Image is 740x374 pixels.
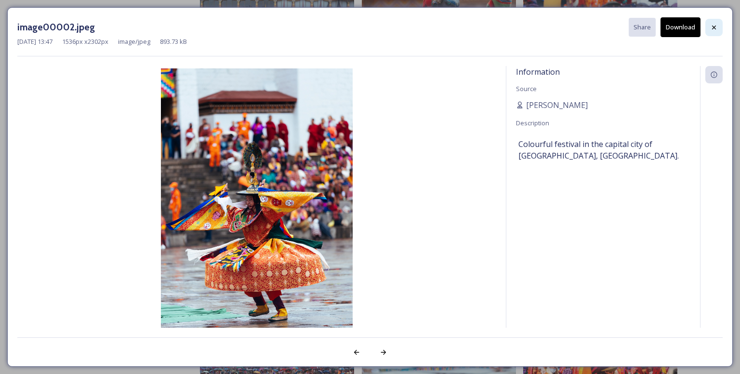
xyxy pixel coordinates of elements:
[518,138,688,161] span: Colourful festival in the capital city of [GEOGRAPHIC_DATA], [GEOGRAPHIC_DATA].
[661,17,700,37] button: Download
[17,20,95,34] h3: image00002.jpeg
[160,37,187,46] span: 893.73 kB
[629,18,656,37] button: Share
[516,67,560,77] span: Information
[118,37,150,46] span: image/jpeg
[516,119,549,127] span: Description
[526,99,588,111] span: [PERSON_NAME]
[62,37,108,46] span: 1536 px x 2302 px
[516,84,537,93] span: Source
[17,37,53,46] span: [DATE] 13:47
[17,68,496,356] img: image00002.jpeg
